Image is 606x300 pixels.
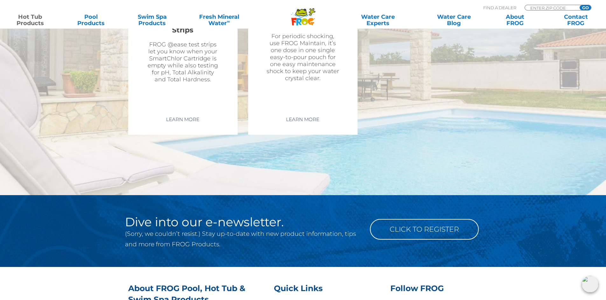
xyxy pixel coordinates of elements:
[552,14,600,26] a: ContactFROG
[159,114,207,125] a: Learn More
[189,14,249,26] a: Fresh MineralWater∞
[266,33,340,82] p: For periodic shocking, use FROG Maintain, it’s one dose in one single easy-to-pour pouch for one ...
[67,14,115,26] a: PoolProducts
[146,41,220,83] p: FROG @ease test strips let you know when your SmartChlor Cartridge is empty while also testing fo...
[227,19,230,24] sup: ∞
[530,5,573,10] input: Zip Code Form
[279,114,327,125] a: Learn More
[339,14,416,26] a: Water CareExperts
[125,228,360,249] p: (Sorry, we couldn’t resist.) Stay up-to-date with new product information, tips and more from FRO...
[6,14,54,26] a: Hot TubProducts
[125,216,360,228] h2: Dive into our e-newsletter.
[483,5,516,10] p: Find A Dealer
[580,5,591,10] input: GO
[582,276,598,292] img: openIcon
[370,219,479,240] a: Click to Register
[129,14,176,26] a: Swim SpaProducts
[430,14,477,26] a: Water CareBlog
[491,14,539,26] a: AboutFROG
